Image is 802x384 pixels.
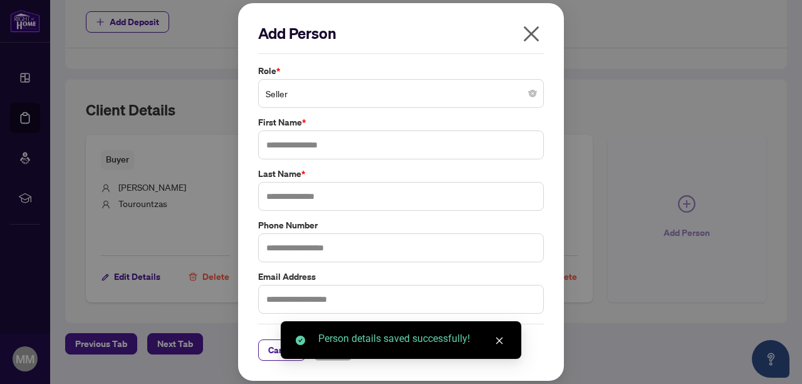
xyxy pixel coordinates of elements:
[266,82,536,105] span: Seller
[258,64,544,78] label: Role
[258,23,544,43] h2: Add Person
[258,167,544,181] label: Last Name
[492,334,506,348] a: Close
[529,90,536,97] span: close-circle
[258,270,544,284] label: Email Address
[296,336,305,345] span: check-circle
[318,331,506,346] div: Person details saved successfully!
[258,339,306,361] button: Cancel
[521,24,541,44] span: close
[495,336,504,345] span: close
[258,218,544,232] label: Phone Number
[258,115,544,129] label: First Name
[268,340,296,360] span: Cancel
